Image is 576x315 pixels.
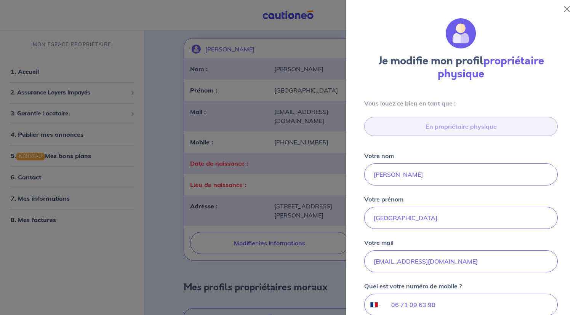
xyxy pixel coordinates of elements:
[364,238,394,247] p: Votre mail
[364,163,558,185] input: Doe
[438,53,544,82] strong: propriétaire physique
[355,55,567,80] h3: Je modifie mon profil
[364,250,558,272] input: mail@mail.com
[364,281,462,291] p: Quel est votre numéro de mobile ?
[364,99,558,108] p: Vous louez ce bien en tant que :
[364,117,558,136] input: category-placeholder
[446,18,476,49] img: illu_account.svg
[561,3,573,15] button: Close
[364,151,394,160] p: Votre nom
[364,207,558,229] input: John
[364,195,403,204] p: Votre prénom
